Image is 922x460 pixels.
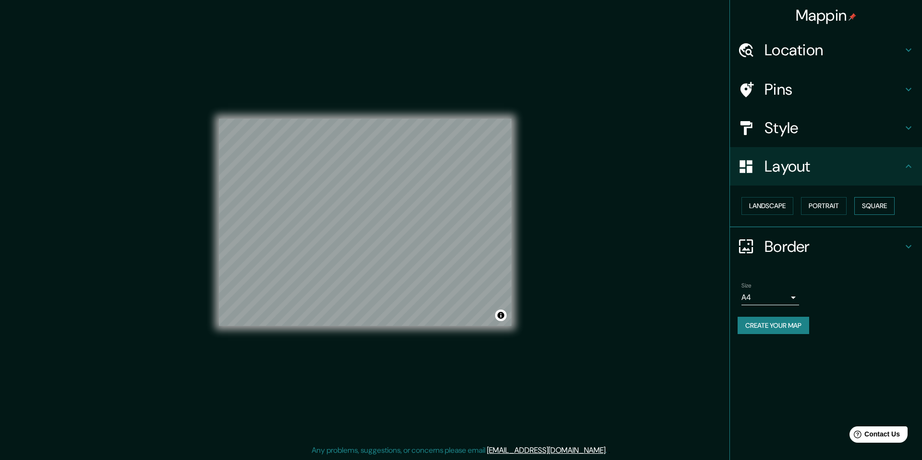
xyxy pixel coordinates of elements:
[741,290,799,305] div: A4
[730,147,922,186] div: Layout
[764,80,903,99] h4: Pins
[487,445,606,455] a: [EMAIL_ADDRESS][DOMAIN_NAME]
[219,119,511,326] canvas: Map
[608,445,610,456] div: .
[837,423,911,449] iframe: Help widget launcher
[796,6,857,25] h4: Mappin
[764,40,903,60] h4: Location
[730,227,922,266] div: Border
[607,445,608,456] div: .
[764,118,903,137] h4: Style
[741,197,793,215] button: Landscape
[801,197,847,215] button: Portrait
[730,31,922,69] div: Location
[495,310,507,321] button: Toggle attribution
[730,70,922,109] div: Pins
[741,281,752,289] label: Size
[854,197,895,215] button: Square
[730,109,922,147] div: Style
[764,237,903,256] h4: Border
[738,317,809,335] button: Create your map
[849,13,856,21] img: pin-icon.png
[764,157,903,176] h4: Layout
[312,445,607,456] p: Any problems, suggestions, or concerns please email .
